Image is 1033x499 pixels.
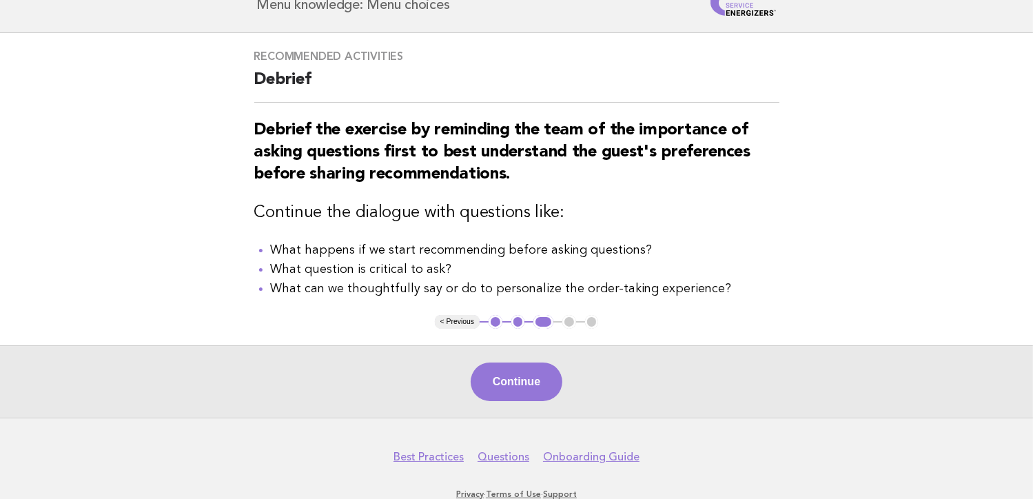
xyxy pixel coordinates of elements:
[471,363,562,401] button: Continue
[435,315,480,329] button: < Previous
[511,315,525,329] button: 2
[478,450,529,464] a: Questions
[271,279,779,298] li: What can we thoughtfully say or do to personalize the order-taking experience?
[254,50,779,63] h3: Recommended activities
[543,450,640,464] a: Onboarding Guide
[543,489,577,499] a: Support
[254,122,751,183] strong: Debrief the exercise by reminding the team of the importance of asking questions first to best un...
[254,202,779,224] h3: Continue the dialogue with questions like:
[393,450,464,464] a: Best Practices
[456,489,484,499] a: Privacy
[533,315,553,329] button: 3
[271,241,779,260] li: What happens if we start recommending before asking questions?
[271,260,779,279] li: What question is critical to ask?
[489,315,502,329] button: 1
[254,69,779,103] h2: Debrief
[486,489,541,499] a: Terms of Use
